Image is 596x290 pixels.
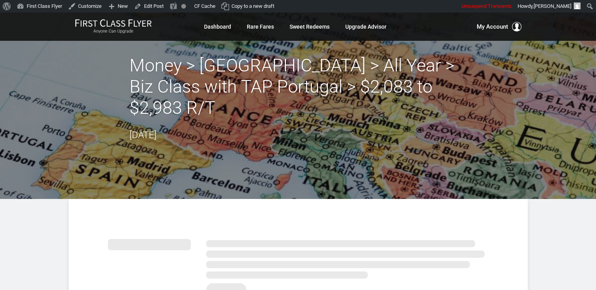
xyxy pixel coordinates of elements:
[290,20,330,34] a: Sweet Redeems
[477,22,521,31] button: My Account
[477,22,508,31] span: My Account
[461,3,512,9] span: Unsuspend Transients
[534,3,571,9] span: [PERSON_NAME]
[345,20,386,34] a: Upgrade Advisor
[204,20,231,34] a: Dashboard
[75,19,152,35] a: First Class FlyerAnyone Can Upgrade
[75,19,152,27] img: First Class Flyer
[129,129,157,140] time: [DATE]
[247,20,274,34] a: Rare Fares
[75,29,152,34] small: Anyone Can Upgrade
[129,55,467,119] h2: Money > [GEOGRAPHIC_DATA] > All Year > Biz Class with TAP Portugal > $2,083 to $2,983 R/T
